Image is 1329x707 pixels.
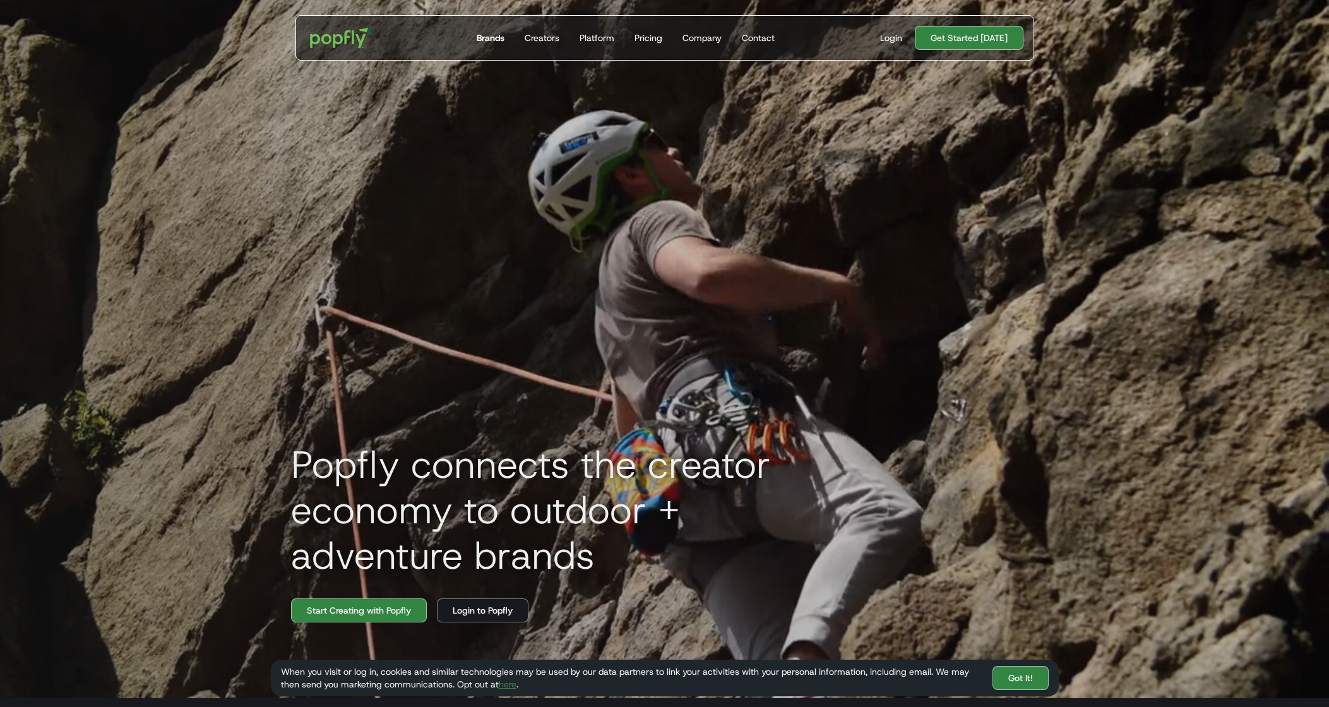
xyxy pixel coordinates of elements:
div: Pricing [635,32,662,44]
a: home [301,19,383,57]
div: Creators [525,32,559,44]
a: Start Creating with Popfly [291,598,427,622]
div: Brands [477,32,504,44]
a: Platform [575,16,619,60]
a: Company [677,16,727,60]
a: Got It! [992,666,1049,690]
a: Get Started [DATE] [915,26,1023,50]
h1: Popfly connects the creator economy to outdoor + adventure brands [281,442,849,578]
a: here [499,679,516,690]
a: Creators [520,16,564,60]
a: Login to Popfly [437,598,528,622]
div: Company [682,32,722,44]
div: When you visit or log in, cookies and similar technologies may be used by our data partners to li... [281,665,982,691]
div: Contact [742,32,775,44]
a: Brands [472,16,510,60]
div: Platform [580,32,614,44]
a: Pricing [629,16,667,60]
a: Contact [737,16,780,60]
a: Login [875,32,907,44]
div: Login [880,32,902,44]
